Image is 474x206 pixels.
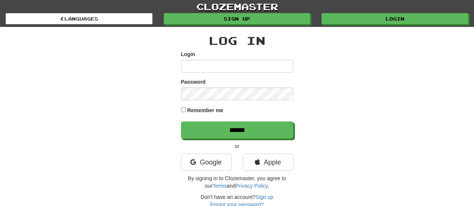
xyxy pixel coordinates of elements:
[181,154,232,171] a: Google
[181,50,195,58] label: Login
[235,183,268,189] a: Privacy Policy
[181,142,293,150] p: or
[321,13,468,24] a: Login
[187,107,223,114] label: Remember me
[256,194,273,200] a: Sign up
[212,183,227,189] a: Terms
[164,13,311,24] a: Sign up
[6,13,153,24] a: Languages
[243,154,293,171] a: Apple
[181,175,293,190] p: By signing in to Clozemaster, you agree to our and .
[181,34,293,47] h2: Log In
[181,78,206,86] label: Password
